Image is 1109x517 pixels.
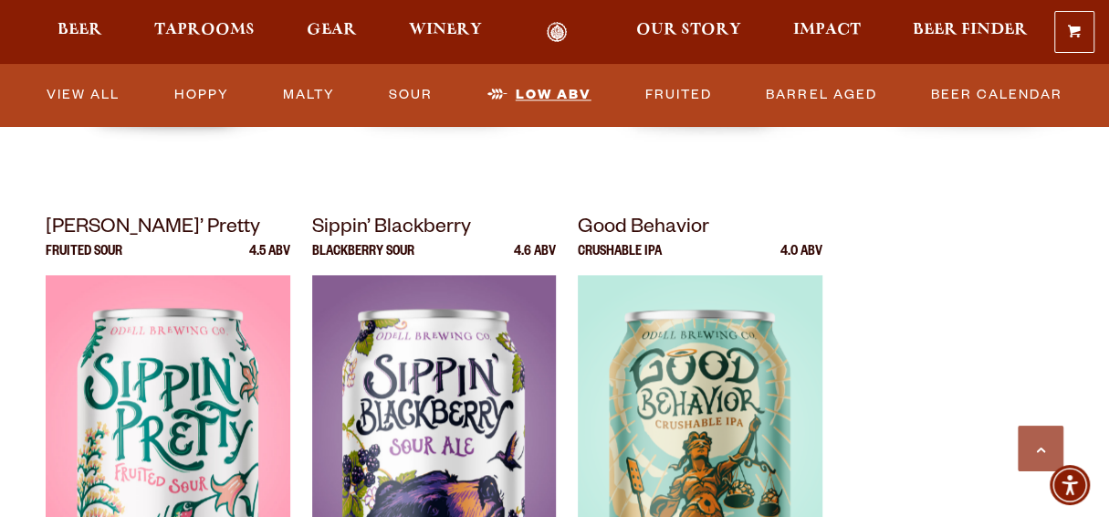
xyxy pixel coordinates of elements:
[1018,426,1063,471] a: Scroll to top
[58,23,102,37] span: Beer
[578,246,662,275] p: Crushable IPA
[249,246,290,275] p: 4.5 ABV
[167,74,236,116] a: Hoppy
[312,213,557,246] p: Sippin’ Blackberry
[901,22,1040,43] a: Beer Finder
[578,213,822,246] p: Good Behavior
[1050,465,1090,505] div: Accessibility Menu
[307,23,357,37] span: Gear
[514,246,556,275] p: 4.6 ABV
[276,74,342,116] a: Malty
[780,246,822,275] p: 4.0 ABV
[913,23,1028,37] span: Beer Finder
[295,22,369,43] a: Gear
[781,22,873,43] a: Impact
[793,23,861,37] span: Impact
[142,22,267,43] a: Taprooms
[154,23,255,37] span: Taprooms
[46,246,122,275] p: Fruited Sour
[46,22,114,43] a: Beer
[759,74,884,116] a: Barrel Aged
[624,22,753,43] a: Our Story
[638,74,719,116] a: Fruited
[39,74,127,116] a: View All
[480,74,599,116] a: Low ABV
[382,74,440,116] a: Sour
[312,246,414,275] p: Blackberry Sour
[409,23,482,37] span: Winery
[636,23,741,37] span: Our Story
[397,22,494,43] a: Winery
[523,22,591,43] a: Odell Home
[924,74,1070,116] a: Beer Calendar
[46,213,290,246] p: [PERSON_NAME]’ Pretty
